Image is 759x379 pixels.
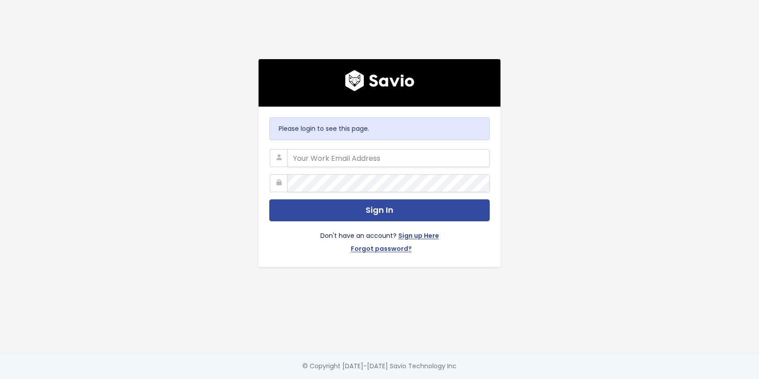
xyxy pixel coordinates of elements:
img: logo600x187.a314fd40982d.png [345,70,414,91]
div: Don't have an account? [269,221,490,256]
div: © Copyright [DATE]-[DATE] Savio Technology Inc [302,361,457,372]
button: Sign In [269,199,490,221]
a: Sign up Here [398,230,439,243]
input: Your Work Email Address [287,149,490,167]
p: Please login to see this page. [279,123,480,134]
a: Forgot password? [351,243,412,256]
